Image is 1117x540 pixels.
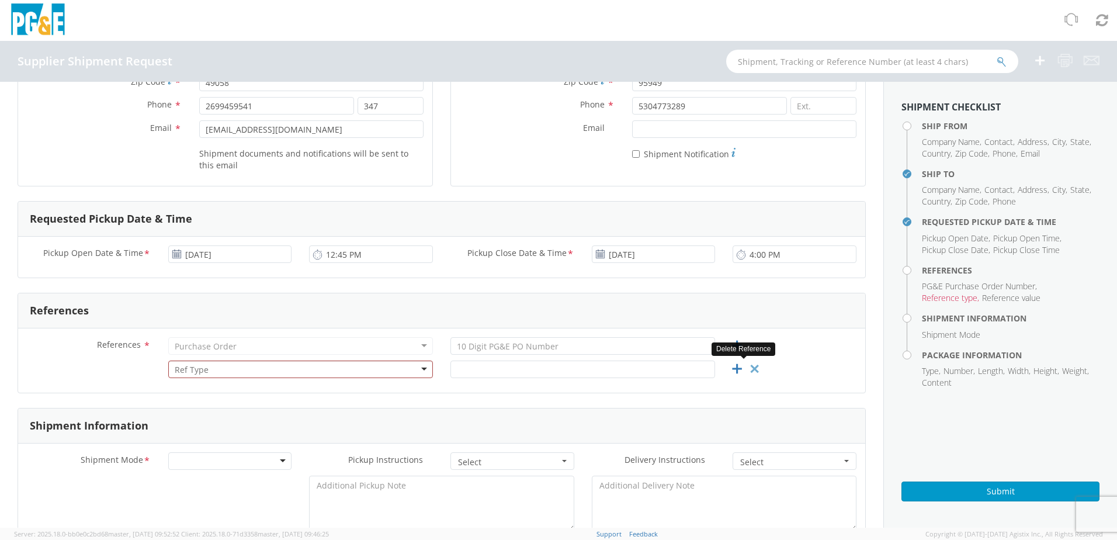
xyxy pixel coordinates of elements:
[955,148,988,159] span: Zip Code
[580,99,605,110] span: Phone
[175,341,237,352] div: Purchase Order
[348,454,423,465] span: Pickup Instructions
[1018,136,1047,147] span: Address
[1033,365,1057,376] span: Height
[922,351,1099,359] h4: Package Information
[993,196,1016,207] span: Phone
[982,292,1040,303] span: Reference value
[922,281,1035,292] span: PG&E Purchase Order Number
[1070,136,1090,147] span: State
[726,50,1018,73] input: Shipment, Tracking or Reference Number (at least 4 chars)
[790,97,856,115] input: Ext.
[458,456,559,468] span: Select
[922,292,979,304] li: ,
[1018,136,1049,148] li: ,
[922,184,980,195] span: Company Name
[1008,365,1029,376] span: Width
[181,529,329,538] span: Client: 2025.18.0-71d3358
[922,365,939,376] span: Type
[30,305,89,317] h3: References
[993,148,1018,160] li: ,
[922,122,1099,130] h4: Ship From
[1008,365,1031,377] li: ,
[1052,184,1067,196] li: ,
[733,452,856,470] button: Select
[922,148,951,159] span: Country
[358,97,424,115] input: Ext.
[1018,184,1047,195] span: Address
[922,377,952,388] span: Content
[955,196,990,207] li: ,
[450,337,715,355] input: 10 Digit PG&E PO Number
[1052,136,1066,147] span: City
[993,148,1016,159] span: Phone
[922,148,952,160] li: ,
[43,247,143,261] span: Pickup Open Date & Time
[922,329,980,340] span: Shipment Mode
[922,136,981,148] li: ,
[81,454,143,468] span: Shipment Mode
[978,365,1005,377] li: ,
[922,196,952,207] li: ,
[993,233,1060,244] span: Pickup Open Time
[596,529,622,538] a: Support
[1033,365,1059,377] li: ,
[740,456,841,468] span: Select
[30,420,148,432] h3: Shipment Information
[922,244,990,256] li: ,
[922,281,1037,292] li: ,
[993,233,1062,244] li: ,
[175,364,210,376] input: Ref Type
[922,169,1099,178] h4: Ship To
[629,529,658,538] a: Feedback
[922,266,1099,275] h4: References
[922,314,1099,323] h4: Shipment Information
[955,148,990,160] li: ,
[1062,365,1089,377] li: ,
[922,244,988,255] span: Pickup Close Date
[1062,365,1087,376] span: Weight
[1070,184,1091,196] li: ,
[922,184,981,196] li: ,
[955,196,988,207] span: Zip Code
[18,55,172,68] h4: Supplier Shipment Request
[984,136,1013,147] span: Contact
[922,196,951,207] span: Country
[925,529,1103,539] span: Copyright © [DATE]-[DATE] Agistix Inc., All Rights Reserved
[1070,184,1090,195] span: State
[467,247,567,261] span: Pickup Close Date & Time
[1052,136,1067,148] li: ,
[30,213,192,225] h3: Requested Pickup Date & Time
[150,122,172,133] span: Email
[922,233,988,244] span: Pickup Open Date
[1052,184,1066,195] span: City
[984,184,1013,195] span: Contact
[625,454,705,465] span: Delivery Instructions
[943,365,975,377] li: ,
[922,136,980,147] span: Company Name
[943,365,973,376] span: Number
[632,146,736,160] label: Shipment Notification
[1018,184,1049,196] li: ,
[199,146,424,171] label: Shipment documents and notifications will be sent to this email
[922,365,941,377] li: ,
[978,365,1003,376] span: Length
[984,184,1015,196] li: ,
[14,529,179,538] span: Server: 2025.18.0-bb0e0c2bd68
[993,244,1060,255] span: Pickup Close Time
[1070,136,1091,148] li: ,
[984,136,1015,148] li: ,
[922,292,977,303] span: Reference type
[901,482,1099,501] button: Submit
[258,529,329,538] span: master, [DATE] 09:46:25
[97,339,141,350] span: References
[922,217,1099,226] h4: Requested Pickup Date & Time
[901,101,1001,113] strong: Shipment Checklist
[922,233,990,244] li: ,
[583,122,605,133] span: Email
[108,529,179,538] span: master, [DATE] 09:52:52
[147,99,172,110] span: Phone
[632,150,640,158] input: Shipment Notification
[9,4,67,38] img: pge-logo-06675f144f4cfa6a6814.png
[1021,148,1040,159] span: Email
